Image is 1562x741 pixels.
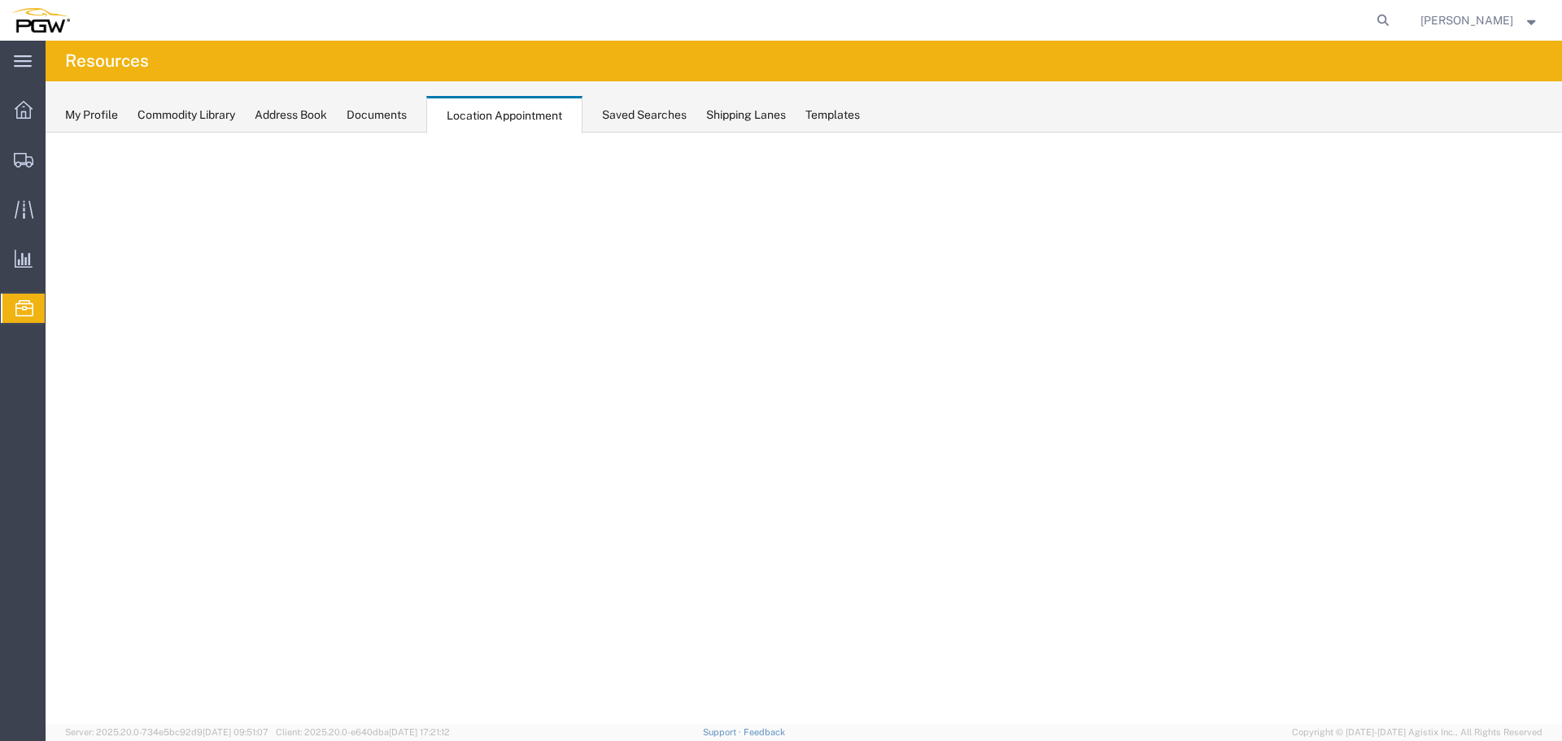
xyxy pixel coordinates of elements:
[137,107,235,124] div: Commodity Library
[203,727,268,737] span: [DATE] 09:51:07
[706,107,786,124] div: Shipping Lanes
[744,727,785,737] a: Feedback
[46,133,1562,724] iframe: FS Legacy Container
[1420,11,1540,30] button: [PERSON_NAME]
[65,41,149,81] h4: Resources
[65,727,268,737] span: Server: 2025.20.0-734e5bc92d9
[347,107,407,124] div: Documents
[11,8,70,33] img: logo
[602,107,687,124] div: Saved Searches
[805,107,860,124] div: Templates
[255,107,327,124] div: Address Book
[389,727,450,737] span: [DATE] 17:21:12
[65,107,118,124] div: My Profile
[426,96,582,133] div: Location Appointment
[1420,11,1513,29] span: Phillip Thornton
[1292,726,1542,739] span: Copyright © [DATE]-[DATE] Agistix Inc., All Rights Reserved
[703,727,744,737] a: Support
[276,727,450,737] span: Client: 2025.20.0-e640dba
